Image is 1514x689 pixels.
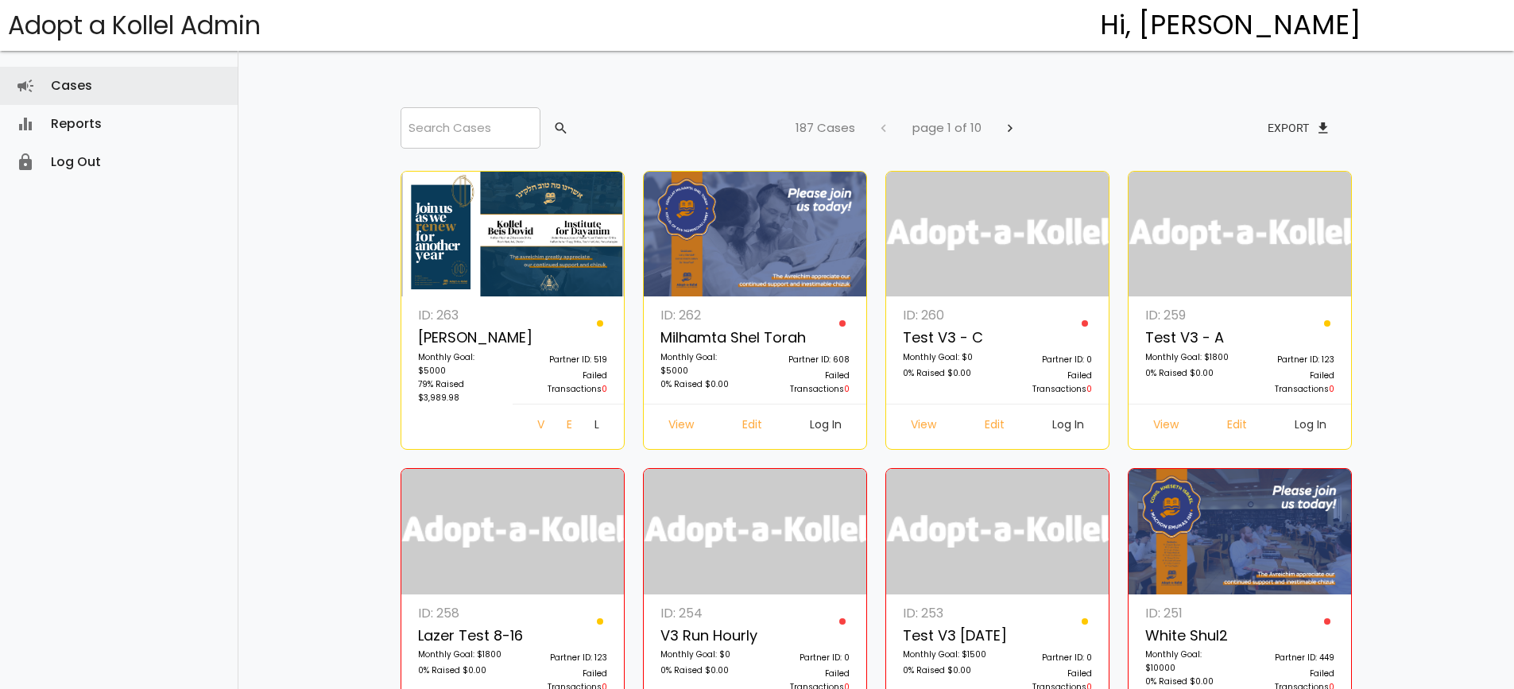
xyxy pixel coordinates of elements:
p: Monthly Goal: $10000 [1145,648,1231,675]
p: Failed Transactions [521,369,607,396]
p: [PERSON_NAME] [418,326,504,350]
p: Monthly Goal: $1800 [418,648,504,664]
p: Monthly Goal: $1500 [903,648,989,664]
p: 0% Raised $0.00 [903,664,989,679]
span: file_download [1315,114,1331,142]
p: Partner ID: 123 [1249,353,1334,369]
p: Partner ID: 123 [521,651,607,667]
a: ID: 260 Test v3 - c Monthly Goal: $0 0% Raised $0.00 [894,304,997,404]
img: logonobg.png [644,469,867,594]
p: ID: 260 [903,304,989,326]
p: ID: 254 [660,602,746,624]
img: logonobg.png [886,469,1109,594]
a: View [898,412,949,441]
a: ID: 263 [PERSON_NAME] Monthly Goal: $5000 79% Raised $3,989.98 [409,304,513,412]
span: 0 [1086,383,1092,395]
img: z9NQUo20Gg.X4VDNcvjTb.jpg [644,172,867,297]
span: 0 [844,383,850,395]
p: Lazer Test 8-16 [418,624,504,648]
img: logonobg.png [886,172,1109,297]
p: Failed Transactions [764,369,850,396]
p: Monthly Goal: $5000 [418,350,504,377]
p: Test V3 [DATE] [903,624,989,648]
p: 0% Raised $0.00 [903,366,989,382]
i: campaign [16,67,35,105]
img: logonobg.png [401,469,625,594]
p: Failed Transactions [1249,369,1334,396]
a: Edit [972,412,1017,441]
button: search [540,114,579,142]
p: Monthly Goal: $1800 [1145,350,1231,366]
span: search [553,114,569,142]
a: Log In [582,412,612,441]
a: Log In [797,412,854,441]
p: 0% Raised $0.00 [1145,366,1231,382]
p: ID: 253 [903,602,989,624]
p: Partner ID: 519 [521,353,607,369]
a: Partner ID: 608 Failed Transactions0 [755,304,858,404]
p: White Shul2 [1145,624,1231,648]
p: 79% Raised $3,989.98 [418,377,504,404]
a: Edit [554,412,583,441]
p: Test v3 - c [903,326,989,350]
p: 187 Cases [796,118,855,138]
img: I2vVEkmzLd.fvn3D5NTra.png [401,172,625,297]
p: v3 run hourly [660,624,746,648]
p: 0% Raised $0.00 [660,377,746,393]
p: Milhamta Shel Torah [660,326,746,350]
p: ID: 263 [418,304,504,326]
p: Partner ID: 0 [764,651,850,667]
a: Edit [730,412,775,441]
p: ID: 251 [1145,602,1231,624]
a: Partner ID: 519 Failed Transactions0 [513,304,616,404]
p: Partner ID: 608 [764,353,850,369]
a: View [656,412,707,441]
p: Monthly Goal: $0 [660,648,746,664]
p: Failed Transactions [1006,369,1092,396]
a: Log In [1282,412,1339,441]
a: ID: 259 Test v3 - A Monthly Goal: $1800 0% Raised $0.00 [1136,304,1240,404]
a: Edit [1214,412,1260,441]
p: ID: 259 [1145,304,1231,326]
p: page 1 of 10 [912,118,982,138]
p: Test v3 - A [1145,326,1231,350]
h4: Hi, [PERSON_NAME] [1100,10,1361,41]
button: chevron_right [989,114,1031,142]
p: Partner ID: 0 [1006,353,1092,369]
a: Log In [1040,412,1097,441]
img: 6GPLfb0Mk4.zBtvR2DLF4.png [1129,469,1352,594]
p: Partner ID: 449 [1249,651,1334,667]
a: View [525,412,554,441]
span: 0 [1329,383,1334,395]
p: 0% Raised $0.00 [418,664,504,679]
a: Partner ID: 123 Failed Transactions0 [1240,304,1343,404]
p: Monthly Goal: $5000 [660,350,746,377]
p: ID: 262 [660,304,746,326]
button: Exportfile_download [1255,114,1344,142]
p: Partner ID: 0 [1006,651,1092,667]
i: equalizer [16,105,35,143]
a: View [1140,412,1191,441]
i: lock [16,143,35,181]
p: Monthly Goal: $0 [903,350,989,366]
span: 0 [602,383,607,395]
a: ID: 262 Milhamta Shel Torah Monthly Goal: $5000 0% Raised $0.00 [652,304,755,404]
p: ID: 258 [418,602,504,624]
a: Partner ID: 0 Failed Transactions0 [997,304,1101,404]
p: 0% Raised $0.00 [660,664,746,679]
img: logonobg.png [1129,172,1352,297]
span: chevron_right [1002,114,1018,142]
